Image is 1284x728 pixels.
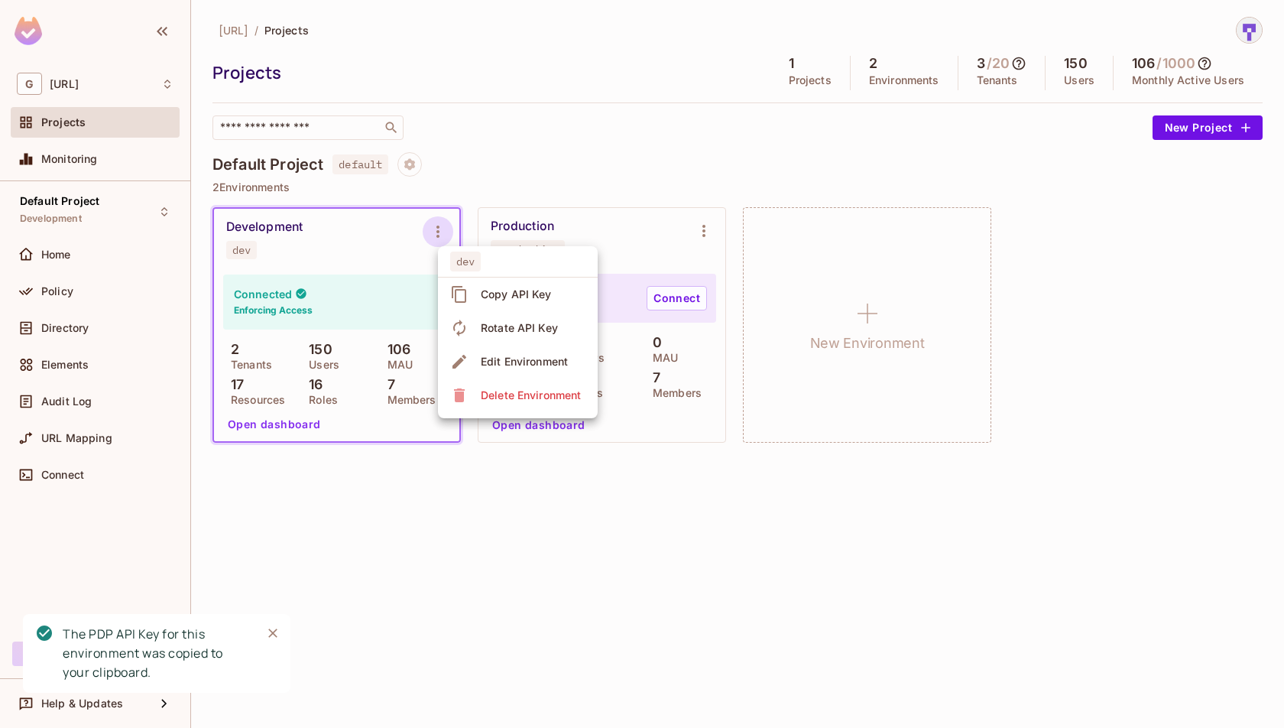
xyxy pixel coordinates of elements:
div: Rotate API Key [481,320,558,336]
div: The PDP API Key for this environment was copied to your clipboard. [63,625,249,682]
button: Close [261,622,284,645]
div: Copy API Key [481,287,552,302]
span: dev [450,252,481,271]
div: Delete Environment [481,388,581,403]
div: Edit Environment [481,354,568,369]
